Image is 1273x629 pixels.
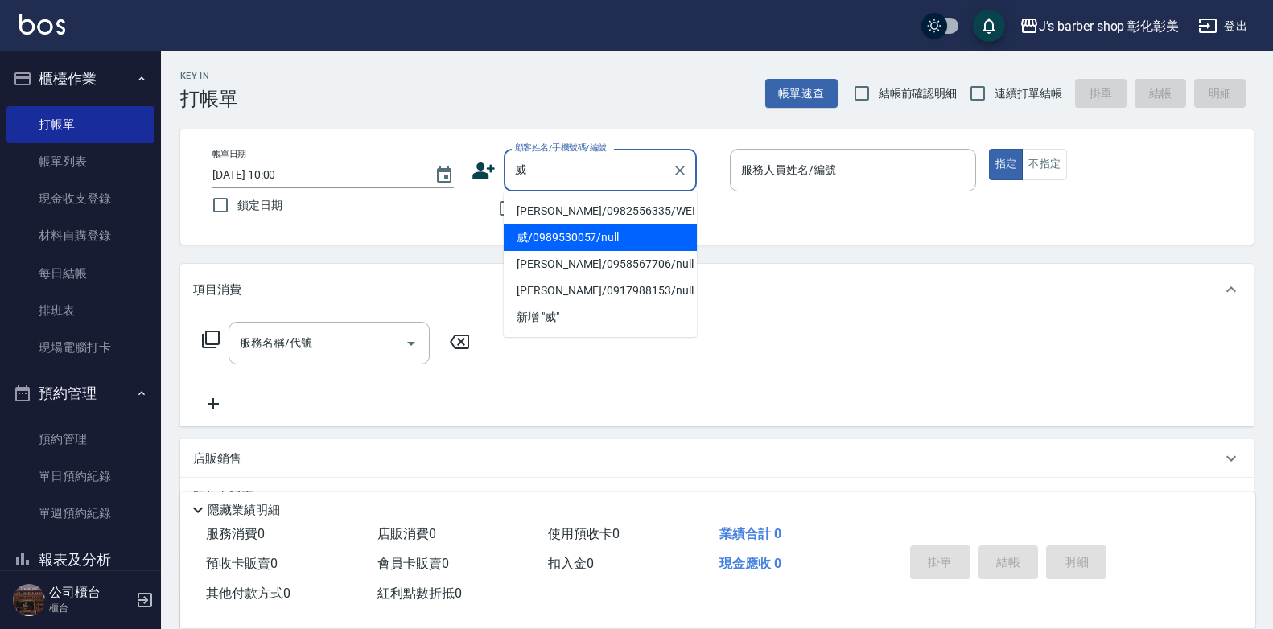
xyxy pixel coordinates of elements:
[1013,10,1185,43] button: J’s barber shop 彰化彰美
[208,502,280,519] p: 隱藏業績明細
[6,458,154,495] a: 單日預約紀錄
[193,489,253,506] p: 預收卡販賣
[6,372,154,414] button: 預約管理
[180,71,238,81] h2: Key In
[1039,16,1179,36] div: J’s barber shop 彰化彰美
[504,251,697,277] li: [PERSON_NAME]/0958567706/null
[6,106,154,143] a: 打帳單
[6,539,154,581] button: 報表及分析
[504,277,697,304] li: [PERSON_NAME]/0917988153/null
[989,149,1024,180] button: 指定
[6,217,154,254] a: 材料自購登錄
[6,329,154,366] a: 現場電腦打卡
[206,556,278,571] span: 預收卡販賣 0
[765,79,838,109] button: 帳單速查
[719,556,781,571] span: 現金應收 0
[6,143,154,180] a: 帳單列表
[6,292,154,329] a: 排班表
[237,197,282,214] span: 鎖定日期
[193,282,241,298] p: 項目消費
[6,495,154,532] a: 單週預約紀錄
[206,526,265,541] span: 服務消費 0
[180,478,1254,516] div: 預收卡販賣
[377,586,462,601] span: 紅利點數折抵 0
[973,10,1005,42] button: save
[6,58,154,100] button: 櫃檯作業
[504,224,697,251] li: 威/0989530057/null
[1022,149,1067,180] button: 不指定
[19,14,65,35] img: Logo
[13,584,45,616] img: Person
[193,450,241,467] p: 店販銷售
[49,601,131,615] p: 櫃台
[377,526,436,541] span: 店販消費 0
[398,331,424,356] button: Open
[425,156,463,195] button: Choose date, selected date is 2025-08-24
[879,85,958,102] span: 結帳前確認明細
[49,585,131,601] h5: 公司櫃台
[548,526,620,541] span: 使用預收卡 0
[212,148,246,160] label: 帳單日期
[669,159,691,182] button: Clear
[515,142,607,154] label: 顧客姓名/手機號碼/編號
[180,88,238,110] h3: 打帳單
[377,556,449,571] span: 會員卡販賣 0
[504,304,697,331] li: 新增 "威"
[180,439,1254,478] div: 店販銷售
[212,162,418,188] input: YYYY/MM/DD hh:mm
[504,198,697,224] li: [PERSON_NAME]/0982556335/WEI
[6,180,154,217] a: 現金收支登錄
[548,556,594,571] span: 扣入金 0
[6,421,154,458] a: 預約管理
[206,586,290,601] span: 其他付款方式 0
[6,255,154,292] a: 每日結帳
[180,264,1254,315] div: 項目消費
[719,526,781,541] span: 業績合計 0
[1192,11,1254,41] button: 登出
[995,85,1062,102] span: 連續打單結帳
